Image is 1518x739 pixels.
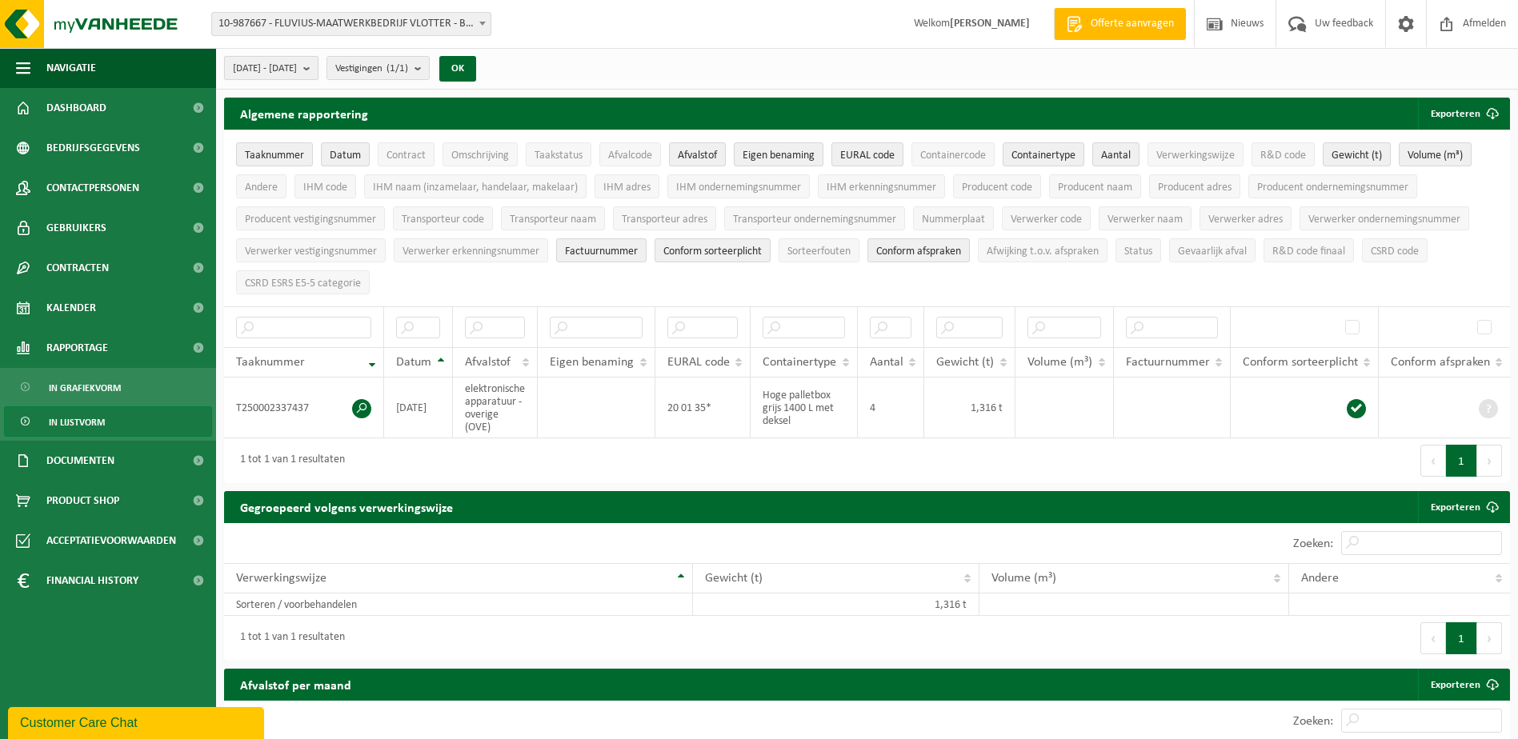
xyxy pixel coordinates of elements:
button: AfvalstofAfvalstof: Activate to sort [669,142,726,166]
td: Sorteren / voorbehandelen [224,593,693,616]
button: TaakstatusTaakstatus: Activate to sort [526,142,591,166]
span: Taaknummer [245,150,304,162]
span: Verwerkingswijze [1156,150,1235,162]
span: Producent ondernemingsnummer [1257,182,1408,194]
span: Financial History [46,561,138,601]
span: EURAL code [667,356,730,369]
a: In lijstvorm [4,406,212,437]
span: Verwerker ondernemingsnummer [1308,214,1460,226]
h2: Afvalstof per maand [224,669,367,700]
span: Volume (m³) [1027,356,1092,369]
span: IHM naam (inzamelaar, handelaar, makelaar) [373,182,578,194]
button: Producent ondernemingsnummerProducent ondernemingsnummer: Activate to sort [1248,174,1417,198]
span: Product Shop [46,481,119,521]
button: Verwerker codeVerwerker code: Activate to sort [1002,206,1091,230]
div: 1 tot 1 van 1 resultaten [232,624,345,653]
button: ContractContract: Activate to sort [378,142,435,166]
button: R&D code finaalR&amp;D code finaal: Activate to sort [1264,238,1354,262]
span: IHM code [303,182,347,194]
h2: Algemene rapportering [224,98,384,130]
span: Dashboard [46,88,106,128]
span: Transporteur naam [510,214,596,226]
span: Contracten [46,248,109,288]
span: Gewicht (t) [1332,150,1382,162]
span: R&D code [1260,150,1306,162]
span: Conform sorteerplicht [663,246,762,258]
span: Volume (m³) [991,572,1056,585]
button: AndereAndere: Activate to sort [236,174,286,198]
button: TaaknummerTaaknummer: Activate to remove sorting [236,142,313,166]
span: Kalender [46,288,96,328]
button: ContainertypeContainertype: Activate to sort [1003,142,1084,166]
button: CSRD ESRS E5-5 categorieCSRD ESRS E5-5 categorie: Activate to sort [236,270,370,294]
span: Producent naam [1058,182,1132,194]
label: Zoeken: [1293,537,1333,550]
span: Navigatie [46,48,96,88]
button: Transporteur ondernemingsnummerTransporteur ondernemingsnummer : Activate to sort [724,206,905,230]
span: Verwerker naam [1107,214,1183,226]
span: Verwerker adres [1208,214,1283,226]
button: 1 [1446,445,1477,477]
button: OmschrijvingOmschrijving: Activate to sort [443,142,518,166]
a: Exporteren [1418,491,1508,523]
button: Eigen benamingEigen benaming: Activate to sort [734,142,823,166]
button: IHM ondernemingsnummerIHM ondernemingsnummer: Activate to sort [667,174,810,198]
td: 4 [858,377,925,438]
span: IHM erkenningsnummer [827,182,936,194]
iframe: chat widget [8,704,267,739]
button: NummerplaatNummerplaat: Activate to sort [913,206,994,230]
td: elektronische apparatuur - overige (OVE) [453,377,539,438]
button: IHM codeIHM code: Activate to sort [294,174,356,198]
span: Gewicht (t) [705,572,763,585]
span: Acceptatievoorwaarden [46,521,176,561]
div: 1 tot 1 van 1 resultaten [232,446,345,475]
h2: Gegroepeerd volgens verwerkingswijze [224,491,469,522]
span: Contactpersonen [46,168,139,208]
button: R&D codeR&amp;D code: Activate to sort [1252,142,1315,166]
button: Verwerker naamVerwerker naam: Activate to sort [1099,206,1192,230]
span: Vestigingen [335,57,408,81]
button: ContainercodeContainercode: Activate to sort [911,142,995,166]
span: Factuurnummer [1126,356,1210,369]
span: Producent vestigingsnummer [245,214,376,226]
a: In grafiekvorm [4,372,212,402]
span: Contract [387,150,426,162]
span: Transporteur adres [622,214,707,226]
span: Volume (m³) [1408,150,1463,162]
button: Producent vestigingsnummerProducent vestigingsnummer: Activate to sort [236,206,385,230]
span: Factuurnummer [565,246,638,258]
span: CSRD ESRS E5-5 categorie [245,278,361,290]
span: Gebruikers [46,208,106,248]
span: Conform afspraken [876,246,961,258]
button: Verwerker adresVerwerker adres: Activate to sort [1200,206,1292,230]
span: IHM ondernemingsnummer [676,182,801,194]
button: FactuurnummerFactuurnummer: Activate to sort [556,238,647,262]
span: Producent adres [1158,182,1232,194]
span: Transporteur code [402,214,484,226]
label: Zoeken: [1293,715,1333,728]
button: Transporteur adresTransporteur adres: Activate to sort [613,206,716,230]
span: Afwijking t.o.v. afspraken [987,246,1099,258]
count: (1/1) [387,63,408,74]
span: Transporteur ondernemingsnummer [733,214,896,226]
button: DatumDatum: Activate to sort [321,142,370,166]
td: 1,316 t [693,593,979,616]
span: Conform sorteerplicht [1243,356,1358,369]
span: Sorteerfouten [787,246,851,258]
span: Afvalstof [678,150,717,162]
button: Verwerker erkenningsnummerVerwerker erkenningsnummer: Activate to sort [394,238,548,262]
button: Verwerker ondernemingsnummerVerwerker ondernemingsnummer: Activate to sort [1300,206,1469,230]
span: Containertype [763,356,836,369]
span: Status [1124,246,1152,258]
button: Previous [1420,445,1446,477]
td: T250002337437 [224,377,384,438]
span: Bedrijfsgegevens [46,128,140,168]
button: Gewicht (t)Gewicht (t): Activate to sort [1323,142,1391,166]
span: Conform afspraken [1391,356,1490,369]
span: Aantal [870,356,903,369]
button: Next [1477,622,1502,654]
button: IHM adresIHM adres: Activate to sort [595,174,659,198]
button: Producent adresProducent adres: Activate to sort [1149,174,1240,198]
span: EURAL code [840,150,895,162]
